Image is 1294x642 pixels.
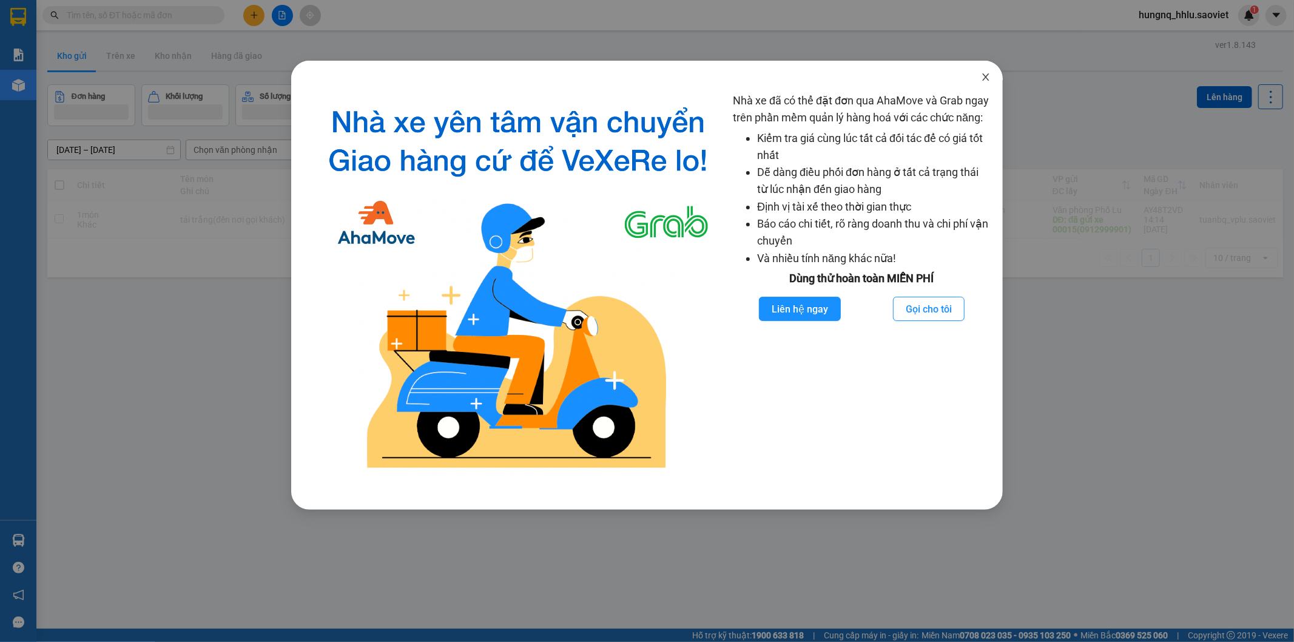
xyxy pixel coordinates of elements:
li: Kiểm tra giá cùng lúc tất cả đối tác để có giá tốt nhất [757,130,991,164]
img: logo [313,92,723,479]
button: Liên hệ ngay [759,297,841,321]
li: Báo cáo chi tiết, rõ ràng doanh thu và chi phí vận chuyển [757,215,991,250]
button: Close [969,61,1003,95]
span: Gọi cho tôi [906,302,952,317]
li: Định vị tài xế theo thời gian thực [757,198,991,215]
li: Dễ dàng điều phối đơn hàng ở tất cả trạng thái từ lúc nhận đến giao hàng [757,164,991,198]
div: Nhà xe đã có thể đặt đơn qua AhaMove và Grab ngay trên phần mềm quản lý hàng hoá với các chức năng: [733,92,991,479]
span: Liên hệ ngay [772,302,828,317]
div: Dùng thử hoàn toàn MIỄN PHÍ [733,270,991,287]
button: Gọi cho tôi [893,297,965,321]
li: Và nhiều tính năng khác nữa! [757,250,991,267]
span: close [981,72,991,82]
